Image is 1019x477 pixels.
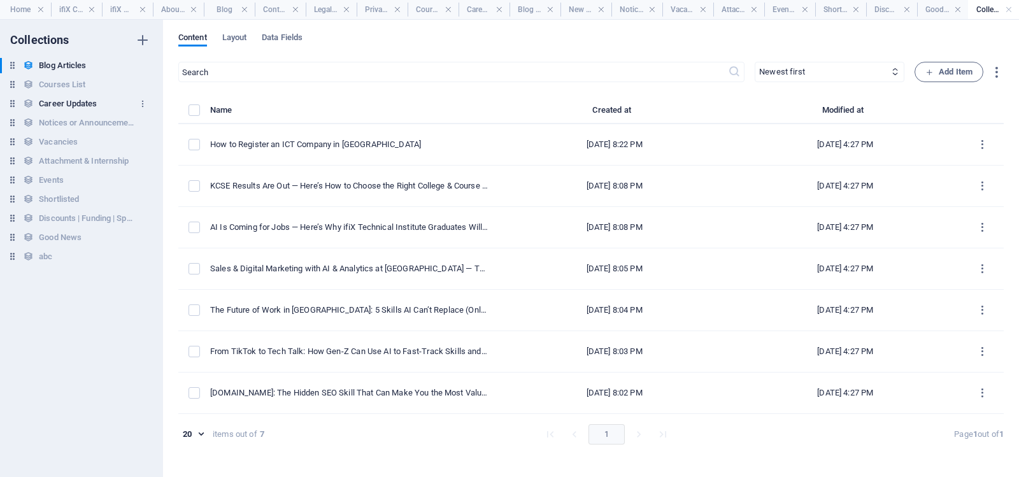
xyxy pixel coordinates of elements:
[39,58,86,73] h6: Blog Articles
[39,192,79,207] h6: Shortlisted
[815,3,866,17] h4: Shortlisted: Single Page Layout
[999,429,1004,439] strong: 1
[222,30,247,48] span: Layout
[968,3,1019,17] h4: Collections Manager
[262,30,303,48] span: Data Fields
[509,346,720,357] div: [DATE] 8:03 PM
[102,3,153,17] h4: ifiX Noticeboard
[210,222,488,233] div: AI Is Coming for Jobs — Here’s Why ifiX Technical Institute Graduates Will Thrive While Others St...
[204,3,255,17] h4: Blog
[499,103,730,124] th: Created at
[39,77,85,92] h6: Courses List
[740,304,951,316] div: [DATE] 4:27 PM
[306,3,357,17] h4: Legal Notice
[210,103,499,124] th: Name
[178,62,728,82] input: Search
[210,139,488,150] div: How to Register an ICT Company in Kenya
[509,3,560,17] h4: Blog Articles: Single Page Layout
[10,32,69,48] h6: Collections
[509,304,720,316] div: [DATE] 8:04 PM
[509,180,720,192] div: [DATE] 8:08 PM
[866,3,917,17] h4: Discounts | Funding | Sponsorships: Single Page Layout
[153,3,204,17] h4: About ifiX
[509,222,720,233] div: [DATE] 8:08 PM
[39,115,134,131] h6: Notices or Announcements
[588,424,625,445] button: page 1
[39,211,134,226] h6: Discounts | Funding | Sponsorships
[39,230,82,245] h6: Good News
[713,3,764,17] h4: Attachment & Internship: Single Page Layout
[740,139,951,150] div: [DATE] 4:27 PM
[509,387,720,399] div: [DATE] 8:02 PM
[178,429,208,440] div: 20
[509,139,720,150] div: [DATE] 8:22 PM
[740,387,951,399] div: [DATE] 4:27 PM
[260,429,264,440] strong: 7
[538,424,675,445] nav: pagination navigation
[39,173,64,188] h6: Events
[210,387,488,399] div: Schema.org: The Hidden SEO Skill That Can Make You the Most Valuable Digital Marketer in the Room
[357,3,408,17] h4: Privacy
[730,103,961,124] th: Modified at
[39,153,129,169] h6: Attachment & Internship
[213,429,257,440] div: items out of
[740,346,951,357] div: [DATE] 4:27 PM
[764,3,815,17] h4: Events: Single Page Layout
[210,304,488,316] div: The Future of Work in Kenya: 5 Skills AI Can’t Replace (Only Trained at ifiX Technical—Thika)
[39,96,97,111] h6: Career Updates
[39,249,52,264] h6: abc
[210,180,488,192] div: KCSE Results Are Out — Here’s How to Choose the Right College & Course for Your Future
[662,3,713,17] h4: Vacancies: Single Page Layout
[954,429,1004,440] div: Page out of
[611,3,662,17] h4: Notices or Announcements: Single Page Layout
[135,32,150,48] i: Create new collection
[408,3,459,17] h4: Courses List: Single Page Layout
[39,134,78,150] h6: Vacancies
[915,62,983,82] button: Add Item
[925,64,973,80] span: Add Item
[917,3,968,17] h4: Good News: Single Page Layout
[509,263,720,274] div: [DATE] 8:05 PM
[178,30,207,48] span: Content
[740,222,951,233] div: [DATE] 4:27 PM
[51,3,102,17] h4: ifiX Courses
[255,3,306,17] h4: Contact ifiX
[560,3,611,17] h4: New Collection: Single Page Layout
[459,3,509,17] h4: Career Updates: Single Page Layout
[210,346,488,357] div: From TikTok to Tech Talk: How Gen‑Z Can Use AI to Fast‑Track Skills and Land Future‑Proof Jobs
[210,263,488,274] div: Sales & Digital Marketing with AI & Analytics at ifiX Technical Institute — The Skills That Sell ...
[178,103,1004,414] table: items list
[740,180,951,192] div: [DATE] 4:27 PM
[740,263,951,274] div: [DATE] 4:27 PM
